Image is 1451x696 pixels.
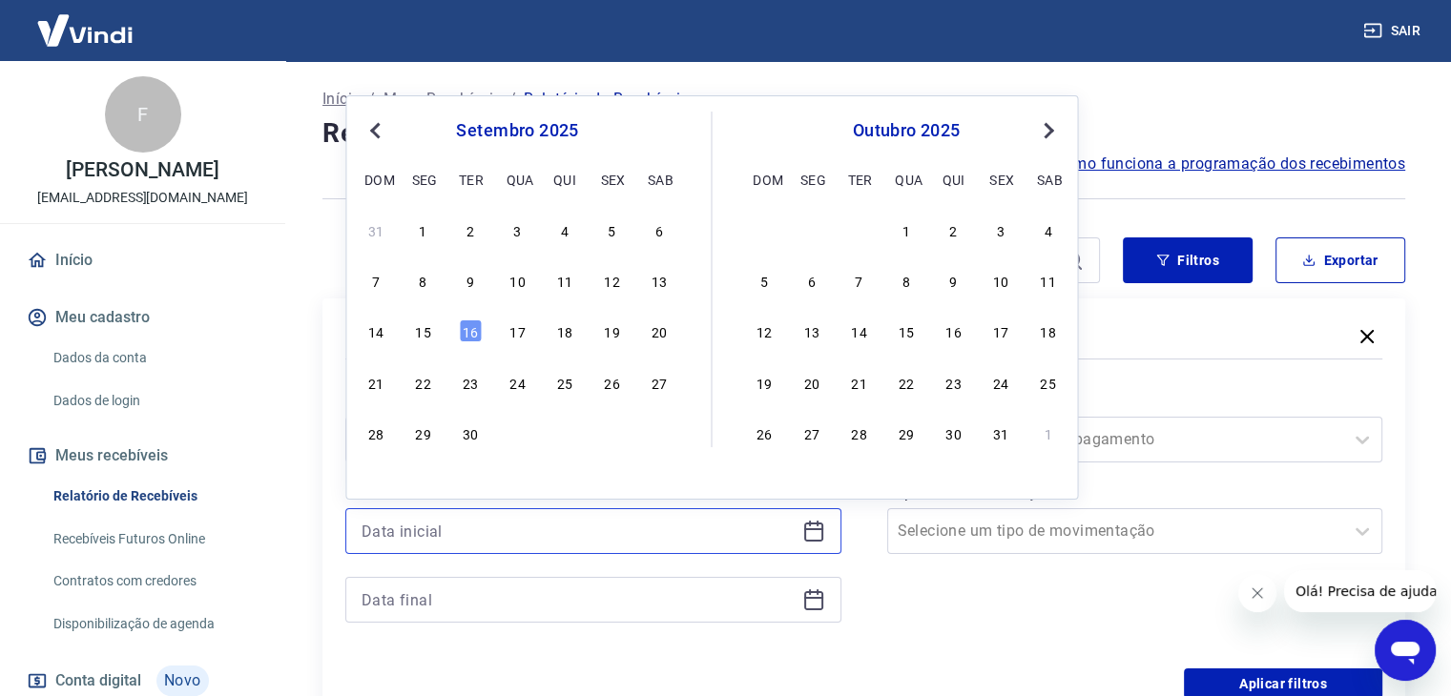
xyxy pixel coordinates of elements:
div: F [105,76,181,153]
button: Filtros [1123,237,1253,283]
div: Choose terça-feira, 28 de outubro de 2025 [847,421,870,444]
div: Choose quinta-feira, 4 de setembro de 2025 [553,218,576,241]
span: Olá! Precisa de ajuda? [11,13,160,29]
div: Choose quinta-feira, 30 de outubro de 2025 [943,421,965,444]
div: Choose segunda-feira, 1 de setembro de 2025 [412,218,435,241]
button: Previous Month [363,119,386,142]
span: Conta digital [55,667,141,694]
div: Choose domingo, 14 de setembro de 2025 [364,319,387,342]
div: Choose domingo, 5 de outubro de 2025 [753,269,776,292]
div: Choose quinta-feira, 11 de setembro de 2025 [553,269,576,292]
div: Choose sexta-feira, 24 de outubro de 2025 [989,371,1012,394]
div: setembro 2025 [362,119,673,142]
div: month 2025-09 [362,215,673,446]
div: Choose sexta-feira, 26 de setembro de 2025 [600,371,623,394]
p: / [509,88,516,111]
div: Choose quarta-feira, 15 de outubro de 2025 [895,319,918,342]
label: Forma de Pagamento [891,390,1379,413]
a: Contratos com credores [46,562,262,601]
div: qua [506,168,529,191]
p: / [368,88,375,111]
div: Choose quarta-feira, 24 de setembro de 2025 [506,371,529,394]
div: Choose terça-feira, 2 de setembro de 2025 [459,218,482,241]
iframe: Botão para abrir a janela de mensagens [1375,620,1436,681]
div: Choose sexta-feira, 3 de outubro de 2025 [600,421,623,444]
div: Choose segunda-feira, 29 de setembro de 2025 [412,421,435,444]
div: Choose terça-feira, 30 de setembro de 2025 [847,218,870,241]
input: Data inicial [362,517,795,545]
div: Choose sexta-feira, 5 de setembro de 2025 [600,218,623,241]
div: Choose sexta-feira, 17 de outubro de 2025 [989,319,1012,342]
div: Choose sábado, 1 de novembro de 2025 [1037,421,1060,444]
a: Dados da conta [46,338,262,378]
span: Novo [156,665,209,696]
div: Choose quinta-feira, 2 de outubro de 2025 [553,421,576,444]
div: Choose domingo, 26 de outubro de 2025 [753,421,776,444]
iframe: Fechar mensagem [1238,574,1276,612]
div: Choose quinta-feira, 18 de setembro de 2025 [553,319,576,342]
div: Choose quarta-feira, 1 de outubro de 2025 [506,421,529,444]
div: Choose quinta-feira, 25 de setembro de 2025 [553,371,576,394]
div: ter [847,168,870,191]
div: Choose sexta-feira, 31 de outubro de 2025 [989,421,1012,444]
div: Choose segunda-feira, 13 de outubro de 2025 [800,319,823,342]
div: Choose terça-feira, 23 de setembro de 2025 [459,371,482,394]
img: Vindi [23,1,147,59]
div: Choose quinta-feira, 23 de outubro de 2025 [943,371,965,394]
div: seg [412,168,435,191]
div: Choose quarta-feira, 3 de setembro de 2025 [506,218,529,241]
a: Disponibilização de agenda [46,604,262,644]
div: Choose domingo, 7 de setembro de 2025 [364,269,387,292]
p: Início [322,88,361,111]
div: qua [895,168,918,191]
p: Relatório de Recebíveis [524,88,688,111]
div: Choose sexta-feira, 3 de outubro de 2025 [989,218,1012,241]
div: Choose terça-feira, 30 de setembro de 2025 [459,421,482,444]
div: Choose sábado, 6 de setembro de 2025 [648,218,671,241]
p: [PERSON_NAME] [66,160,218,180]
div: Choose sexta-feira, 10 de outubro de 2025 [989,269,1012,292]
div: sex [989,168,1012,191]
div: Choose terça-feira, 9 de setembro de 2025 [459,269,482,292]
span: Saiba como funciona a programação dos recebimentos [1011,153,1405,175]
div: Choose segunda-feira, 8 de setembro de 2025 [412,269,435,292]
a: Relatório de Recebíveis [46,477,262,516]
div: Choose quarta-feira, 22 de outubro de 2025 [895,371,918,394]
div: Choose quarta-feira, 17 de setembro de 2025 [506,319,529,342]
div: Choose sábado, 25 de outubro de 2025 [1037,371,1060,394]
div: ter [459,168,482,191]
button: Meus recebíveis [23,435,262,477]
div: Choose domingo, 28 de setembro de 2025 [364,421,387,444]
p: [EMAIL_ADDRESS][DOMAIN_NAME] [37,188,248,208]
div: seg [800,168,823,191]
button: Exportar [1275,237,1405,283]
div: Choose quinta-feira, 2 de outubro de 2025 [943,218,965,241]
div: Choose terça-feira, 16 de setembro de 2025 [459,319,482,342]
div: qui [943,168,965,191]
div: Choose segunda-feira, 15 de setembro de 2025 [412,319,435,342]
input: Data final [362,585,795,614]
a: Recebíveis Futuros Online [46,520,262,559]
div: outubro 2025 [751,119,1063,142]
div: Choose terça-feira, 14 de outubro de 2025 [847,319,870,342]
div: Choose domingo, 12 de outubro de 2025 [753,319,776,342]
div: Choose domingo, 21 de setembro de 2025 [364,371,387,394]
div: Choose quarta-feira, 29 de outubro de 2025 [895,421,918,444]
div: sab [1037,168,1060,191]
div: Choose quinta-feira, 9 de outubro de 2025 [943,269,965,292]
div: Choose sexta-feira, 19 de setembro de 2025 [600,319,623,342]
div: dom [753,168,776,191]
h4: Relatório de Recebíveis [322,114,1405,153]
div: month 2025-10 [751,215,1063,446]
a: Início [23,239,262,281]
label: Tipo de Movimentação [891,481,1379,504]
div: Choose domingo, 28 de setembro de 2025 [753,218,776,241]
div: Choose sábado, 4 de outubro de 2025 [648,421,671,444]
div: Choose sábado, 11 de outubro de 2025 [1037,269,1060,292]
div: Choose terça-feira, 7 de outubro de 2025 [847,269,870,292]
div: Choose segunda-feira, 29 de setembro de 2025 [800,218,823,241]
div: Choose segunda-feira, 22 de setembro de 2025 [412,371,435,394]
div: Choose quarta-feira, 8 de outubro de 2025 [895,269,918,292]
div: Choose quarta-feira, 1 de outubro de 2025 [895,218,918,241]
div: Choose segunda-feira, 6 de outubro de 2025 [800,269,823,292]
